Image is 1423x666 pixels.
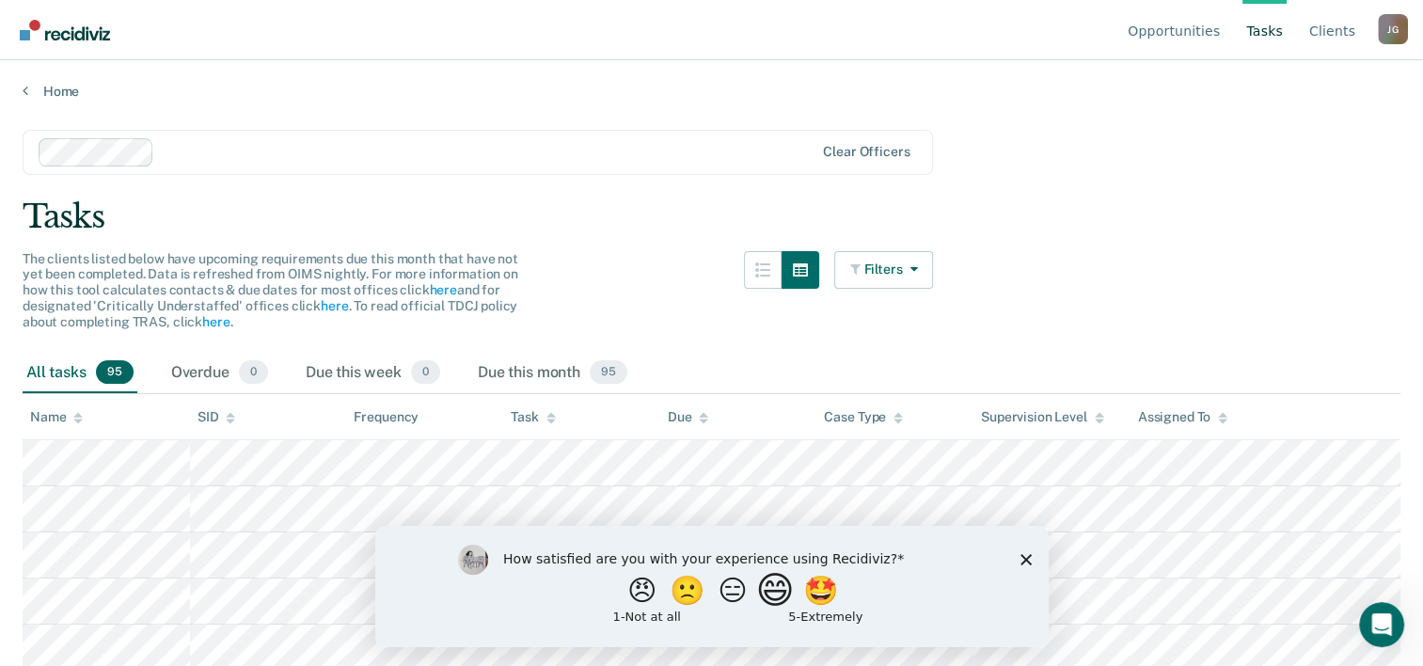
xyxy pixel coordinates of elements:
span: 0 [239,360,268,385]
div: J G [1378,14,1408,44]
iframe: Survey by Kim from Recidiviz [375,526,1049,647]
div: Supervision Level [981,409,1104,425]
span: The clients listed below have upcoming requirements due this month that have not yet been complet... [23,251,518,329]
span: 0 [411,360,440,385]
iframe: Intercom live chat [1359,602,1404,647]
button: Filters [834,251,934,289]
div: All tasks95 [23,353,137,394]
div: Due [668,409,709,425]
div: Overdue0 [167,353,272,394]
div: Due this week0 [302,353,444,394]
div: Name [30,409,83,425]
span: 95 [590,360,627,385]
a: here [321,298,348,313]
div: Clear officers [823,144,909,160]
div: SID [198,409,236,425]
div: Frequency [354,409,419,425]
img: Recidiviz [20,20,110,40]
div: Assigned To [1138,409,1227,425]
div: Due this month95 [474,353,631,394]
a: Home [23,83,1400,100]
a: here [429,282,456,297]
div: Case Type [824,409,903,425]
div: Tasks [23,198,1400,236]
a: here [202,314,229,329]
div: Task [511,409,555,425]
button: Profile dropdown button [1378,14,1408,44]
span: 95 [96,360,134,385]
